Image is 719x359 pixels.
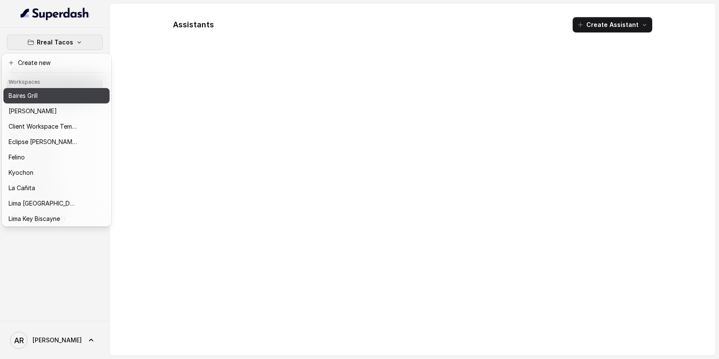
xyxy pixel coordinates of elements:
p: Baires Grill [9,91,38,101]
p: Client Workspace Template [9,121,77,132]
p: Eclipse [PERSON_NAME] [9,137,77,147]
p: Felino [9,152,25,162]
button: Rreal Tacos [7,35,103,50]
p: Rreal Tacos [37,37,73,47]
div: Rreal Tacos [2,53,111,227]
p: Lima [GEOGRAPHIC_DATA] [9,198,77,209]
button: Create new [3,55,110,71]
header: Workspaces [3,74,110,88]
p: [PERSON_NAME] [9,106,57,116]
p: Kyochon [9,168,33,178]
p: La Cañita [9,183,35,193]
p: Lima Key Biscayne [9,214,60,224]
